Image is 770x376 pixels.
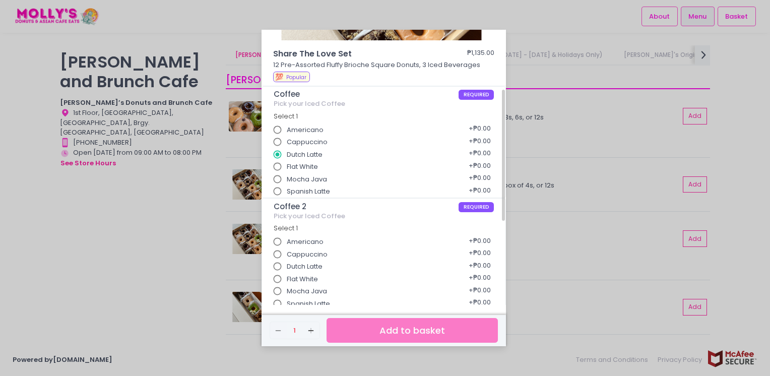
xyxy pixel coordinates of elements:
span: Cappuccino [287,249,328,260]
span: Spanish Latte [287,299,330,309]
span: Share The Love Set [273,48,439,60]
div: Pick your Iced Coffee [274,100,494,108]
span: Popular [286,74,306,81]
div: + ₱0.00 [465,270,494,289]
div: + ₱0.00 [465,232,494,252]
span: Mocha Java [287,174,327,184]
span: Coffee 2 [274,202,459,211]
span: Select 1 [274,224,298,232]
div: + ₱0.00 [465,145,494,164]
span: Dutch Latte [287,262,323,272]
div: Pick your Iced Coffee [274,212,494,220]
div: + ₱0.00 [465,157,494,176]
span: Select 1 [274,112,298,120]
span: REQUIRED [459,90,494,100]
div: + ₱0.00 [465,245,494,264]
span: Flat White [287,162,318,172]
div: + ₱0.00 [465,133,494,152]
span: Americano [287,125,324,135]
div: + ₱0.00 [465,257,494,276]
span: Americano [287,237,324,247]
span: Dutch Latte [287,150,323,160]
span: Spanish Latte [287,186,330,197]
span: Coffee [274,90,459,99]
div: + ₱0.00 [465,182,494,201]
div: + ₱0.00 [465,170,494,189]
div: + ₱0.00 [465,282,494,301]
span: Flat White [287,274,318,284]
div: ₱1,135.00 [467,48,494,60]
span: REQUIRED [459,202,494,212]
span: 💯 [275,72,283,82]
div: + ₱0.00 [465,294,494,314]
button: Add to basket [327,318,498,343]
div: + ₱0.00 [465,120,494,140]
p: 12 Pre-Assorted Fluffy Brioche Square Donuts, 3 Iced Beverages [273,60,495,70]
span: Cappuccino [287,137,328,147]
span: Mocha Java [287,286,327,296]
